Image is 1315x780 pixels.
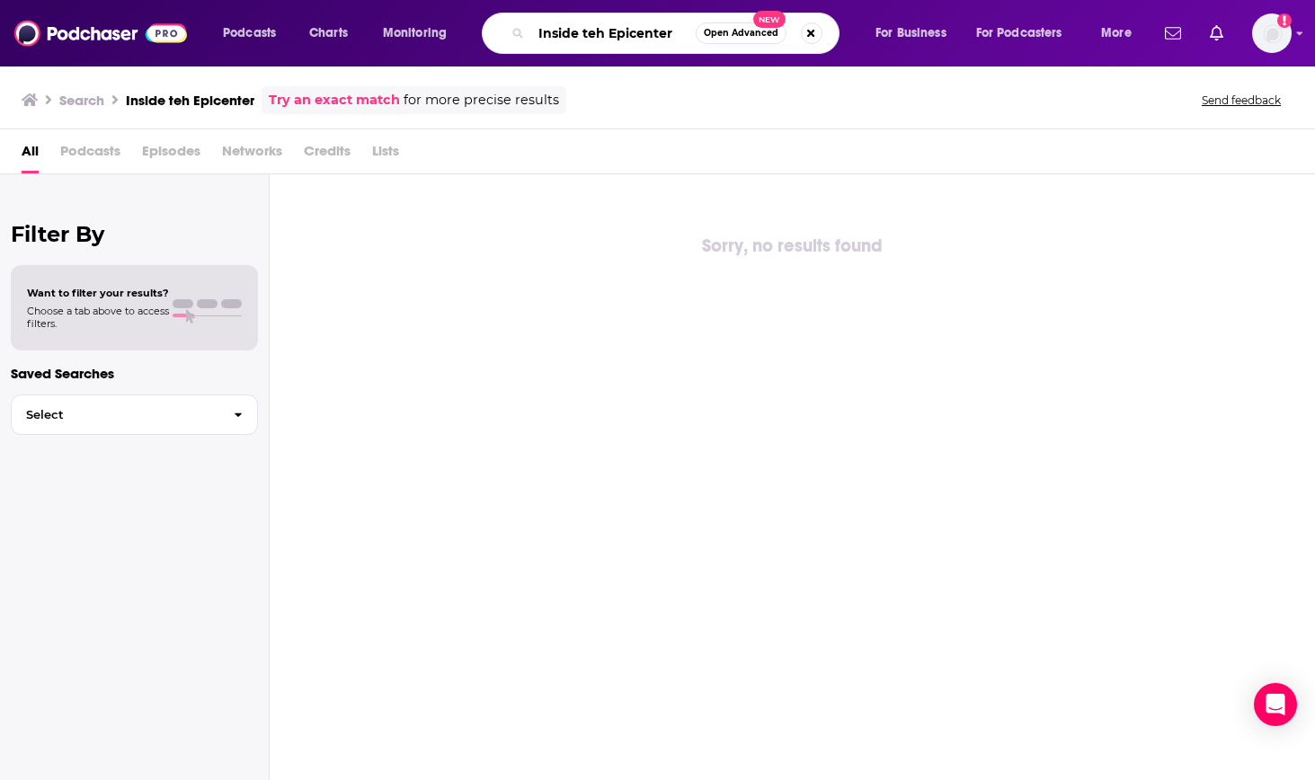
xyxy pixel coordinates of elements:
p: Saved Searches [11,365,258,382]
button: open menu [370,19,470,48]
svg: Add a profile image [1277,13,1292,28]
span: for more precise results [404,90,559,111]
h2: Filter By [11,221,258,247]
span: For Podcasters [976,21,1062,46]
div: Search podcasts, credits, & more... [499,13,857,54]
button: open menu [210,19,299,48]
span: Lists [372,137,399,173]
span: Logged in as BenLaurro [1252,13,1292,53]
button: Open AdvancedNew [696,22,786,44]
span: Charts [309,21,348,46]
input: Search podcasts, credits, & more... [531,19,696,48]
a: Try an exact match [269,90,400,111]
img: User Profile [1252,13,1292,53]
span: Choose a tab above to access filters. [27,305,169,330]
div: Open Intercom Messenger [1254,683,1297,726]
span: Monitoring [383,21,447,46]
span: Episodes [142,137,200,173]
span: Open Advanced [704,29,778,38]
span: Podcasts [223,21,276,46]
span: Want to filter your results? [27,287,169,299]
button: Select [11,394,258,435]
div: Sorry, no results found [270,232,1315,261]
img: Podchaser - Follow, Share and Rate Podcasts [14,16,187,50]
span: New [753,11,786,28]
span: For Business [875,21,946,46]
a: Show notifications dropdown [1158,18,1188,49]
span: Credits [304,137,351,173]
button: Send feedback [1196,93,1286,108]
button: open menu [1088,19,1154,48]
a: Charts [298,19,359,48]
h3: Search [59,92,104,109]
a: Show notifications dropdown [1203,18,1231,49]
span: Networks [222,137,282,173]
h3: Inside teh Epicenter [126,92,254,109]
span: More [1101,21,1132,46]
span: Select [12,409,219,421]
button: Show profile menu [1252,13,1292,53]
button: open menu [964,19,1088,48]
a: All [22,137,39,173]
span: Podcasts [60,137,120,173]
button: open menu [863,19,969,48]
